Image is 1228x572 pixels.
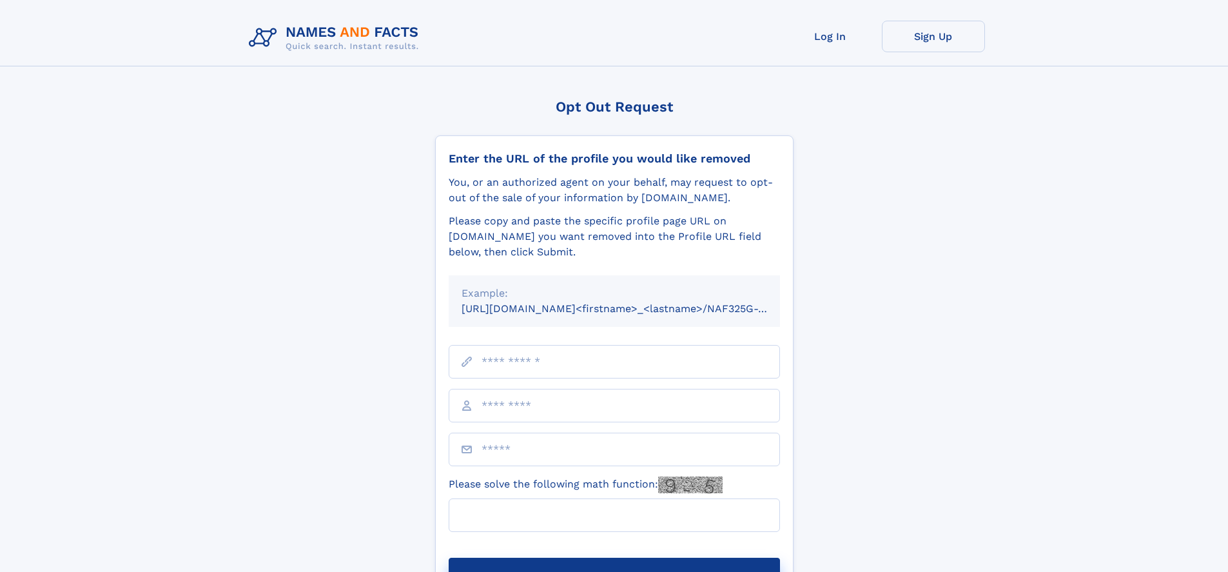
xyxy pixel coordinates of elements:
[462,286,767,301] div: Example:
[462,302,804,315] small: [URL][DOMAIN_NAME]<firstname>_<lastname>/NAF325G-xxxxxxxx
[435,99,794,115] div: Opt Out Request
[449,152,780,166] div: Enter the URL of the profile you would like removed
[449,477,723,493] label: Please solve the following math function:
[244,21,429,55] img: Logo Names and Facts
[779,21,882,52] a: Log In
[449,213,780,260] div: Please copy and paste the specific profile page URL on [DOMAIN_NAME] you want removed into the Pr...
[882,21,985,52] a: Sign Up
[449,175,780,206] div: You, or an authorized agent on your behalf, may request to opt-out of the sale of your informatio...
